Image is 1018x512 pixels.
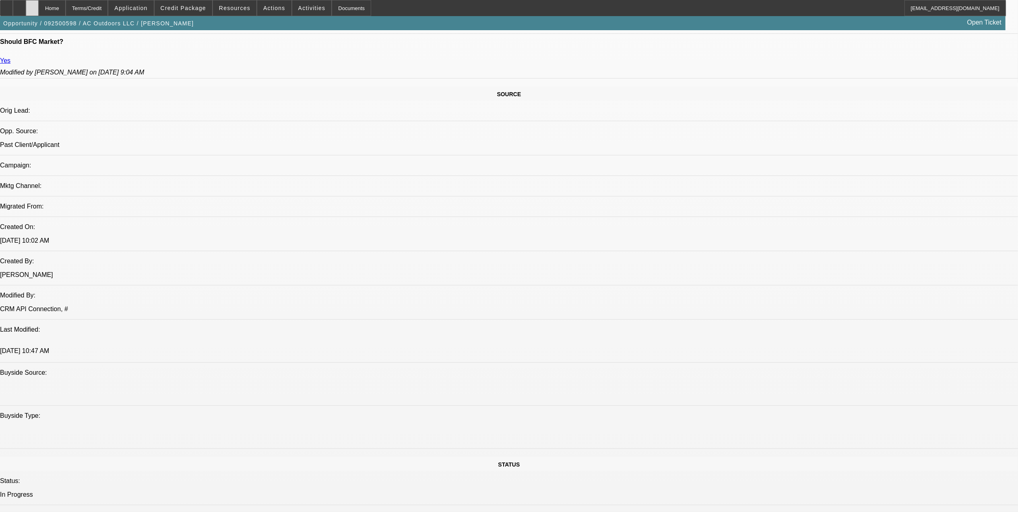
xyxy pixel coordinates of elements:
[498,461,520,468] span: STATUS
[298,5,326,11] span: Activities
[161,5,206,11] span: Credit Package
[219,5,250,11] span: Resources
[114,5,147,11] span: Application
[108,0,153,16] button: Application
[292,0,332,16] button: Activities
[964,16,1005,29] a: Open Ticket
[213,0,256,16] button: Resources
[155,0,212,16] button: Credit Package
[257,0,291,16] button: Actions
[497,91,521,97] span: SOURCE
[263,5,285,11] span: Actions
[3,20,194,27] span: Opportunity / 092500598 / AC Outdoors LLC / [PERSON_NAME]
